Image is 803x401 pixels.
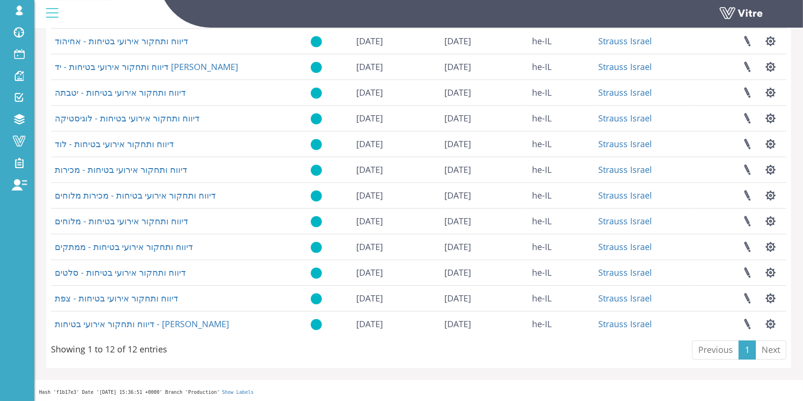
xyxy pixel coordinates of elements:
[352,311,441,337] td: [DATE]
[441,234,529,260] td: [DATE]
[311,164,322,176] img: yes
[441,311,529,337] td: [DATE]
[55,112,200,124] a: דיווח ותחקור אירועי בטיחות - לוגיסטיקה
[441,80,529,105] td: [DATE]
[528,182,594,208] td: he-IL
[598,241,652,252] a: Strauss Israel
[55,292,178,304] a: דיווח ותחקור אירועי בטיחות - צפת
[55,61,238,72] a: דיווח ותחקור אירועי בטיחות - יד [PERSON_NAME]
[352,80,441,105] td: [DATE]
[352,28,441,54] td: [DATE]
[311,319,322,331] img: yes
[528,131,594,157] td: he-IL
[55,267,186,278] a: דיווח ותחקור אירועי בטיחות - סלטים
[598,61,652,72] a: Strauss Israel
[352,260,441,285] td: [DATE]
[692,341,739,360] a: Previous
[598,35,652,47] a: Strauss Israel
[528,260,594,285] td: he-IL
[598,318,652,330] a: Strauss Israel
[598,292,652,304] a: Strauss Israel
[598,138,652,150] a: Strauss Israel
[598,267,652,278] a: Strauss Israel
[222,390,253,395] a: Show Labels
[55,138,174,150] a: דיווח ותחקור אירועי בטיחות - לוד
[311,36,322,48] img: yes
[352,182,441,208] td: [DATE]
[528,80,594,105] td: he-IL
[352,234,441,260] td: [DATE]
[311,87,322,99] img: yes
[441,28,529,54] td: [DATE]
[39,390,220,395] span: Hash 'f1b17e3' Date '[DATE] 15:36:51 +0000' Branch 'Production'
[441,54,529,80] td: [DATE]
[441,105,529,131] td: [DATE]
[528,234,594,260] td: he-IL
[598,87,652,98] a: Strauss Israel
[528,54,594,80] td: he-IL
[352,105,441,131] td: [DATE]
[311,216,322,228] img: yes
[598,215,652,227] a: Strauss Israel
[55,241,193,252] a: דיווח ותחקור אירועי בטיחות - ממתקים
[441,182,529,208] td: [DATE]
[311,113,322,125] img: yes
[528,285,594,311] td: he-IL
[528,311,594,337] td: he-IL
[528,157,594,182] td: he-IL
[55,318,229,330] a: דיווח ותחקור אירועי בטיחות - [PERSON_NAME]
[55,35,188,47] a: דיווח ותחקור אירועי בטיחות - אחיהוד
[352,208,441,234] td: [DATE]
[311,267,322,279] img: yes
[441,260,529,285] td: [DATE]
[311,139,322,150] img: yes
[598,190,652,201] a: Strauss Israel
[55,87,186,98] a: דיווח ותחקור אירועי בטיחות - יטבתה
[352,285,441,311] td: [DATE]
[441,285,529,311] td: [DATE]
[352,54,441,80] td: [DATE]
[441,157,529,182] td: [DATE]
[441,131,529,157] td: [DATE]
[55,190,216,201] a: דיווח ותחקור אירועי בטיחות - מכירות מלוחים
[51,340,167,356] div: Showing 1 to 12 of 12 entries
[311,61,322,73] img: yes
[352,157,441,182] td: [DATE]
[311,293,322,305] img: yes
[755,341,786,360] a: Next
[311,241,322,253] img: yes
[311,190,322,202] img: yes
[528,208,594,234] td: he-IL
[739,341,756,360] a: 1
[55,164,187,175] a: דיווח ותחקור אירועי בטיחות - מכירות
[441,208,529,234] td: [DATE]
[55,215,188,227] a: דיווח ותחקור אירועי בטיחות - מלוחים
[598,112,652,124] a: Strauss Israel
[598,164,652,175] a: Strauss Israel
[352,131,441,157] td: [DATE]
[528,105,594,131] td: he-IL
[528,28,594,54] td: he-IL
